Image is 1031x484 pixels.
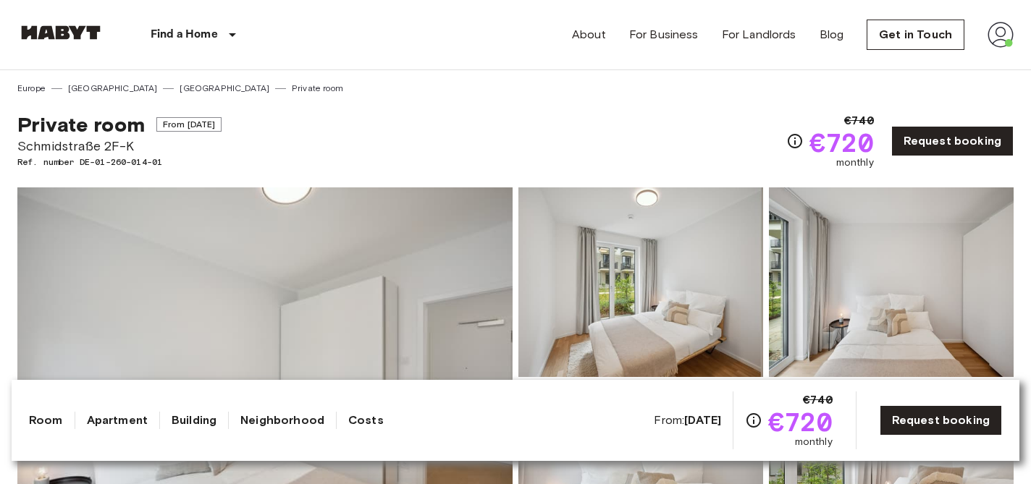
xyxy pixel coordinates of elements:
span: Ref. number DE-01-260-014-01 [17,156,222,169]
a: Costs [348,412,384,429]
a: Blog [820,26,844,43]
img: Habyt [17,25,104,40]
span: From [DATE] [156,117,222,132]
span: monthly [795,435,833,449]
a: Apartment [87,412,148,429]
span: €720 [809,130,874,156]
b: [DATE] [684,413,721,427]
span: Schmidstraße 2F-K [17,137,222,156]
span: monthly [836,156,874,170]
svg: Check cost overview for full price breakdown. Please note that discounts apply to new joiners onl... [786,132,804,150]
a: [GEOGRAPHIC_DATA] [68,82,158,95]
a: For Business [629,26,699,43]
span: €740 [844,112,874,130]
p: Find a Home [151,26,218,43]
a: For Landlords [722,26,796,43]
span: Private room [17,112,145,137]
a: Room [29,412,63,429]
a: Europe [17,82,46,95]
a: Building [172,412,216,429]
a: About [572,26,606,43]
img: Picture of unit DE-01-260-014-01 [518,187,763,377]
a: Request booking [891,126,1014,156]
img: avatar [988,22,1014,48]
a: Private room [292,82,343,95]
a: Get in Touch [867,20,964,50]
span: From: [654,412,721,428]
span: €740 [803,391,833,409]
img: Picture of unit DE-01-260-014-01 [769,187,1014,377]
svg: Check cost overview for full price breakdown. Please note that discounts apply to new joiners onl... [745,412,762,429]
a: [GEOGRAPHIC_DATA] [180,82,269,95]
span: €720 [768,409,833,435]
a: Request booking [880,405,1002,436]
a: Neighborhood [240,412,324,429]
